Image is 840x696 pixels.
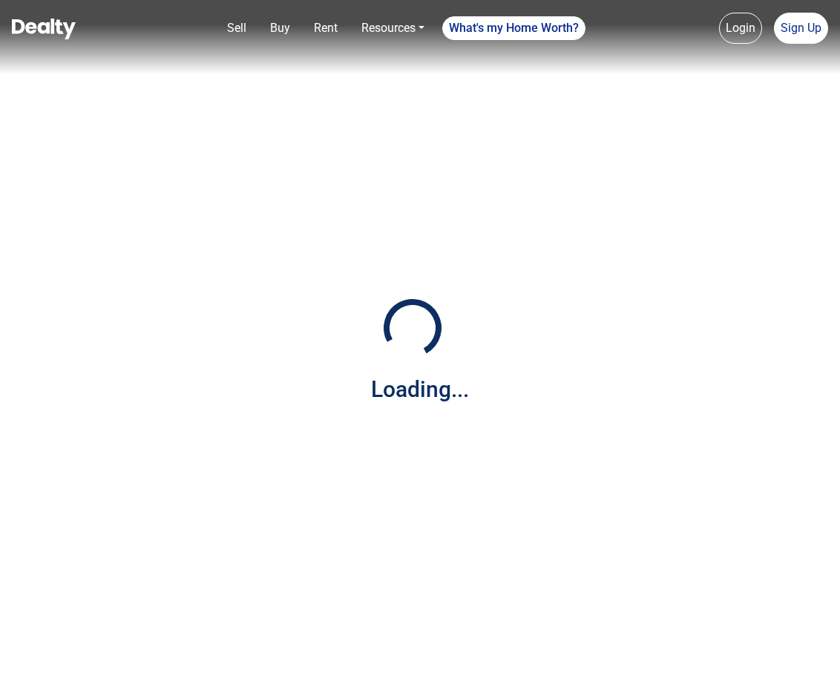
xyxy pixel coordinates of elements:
[719,13,762,44] a: Login
[371,372,469,406] div: Loading...
[375,291,450,365] img: Loading
[221,13,252,43] a: Sell
[7,651,52,696] iframe: BigID CMP Widget
[264,13,296,43] a: Buy
[774,13,828,44] a: Sign Up
[355,13,430,43] a: Resources
[442,16,585,40] a: What's my Home Worth?
[12,19,76,39] img: Dealty - Buy, Sell & Rent Homes
[308,13,344,43] a: Rent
